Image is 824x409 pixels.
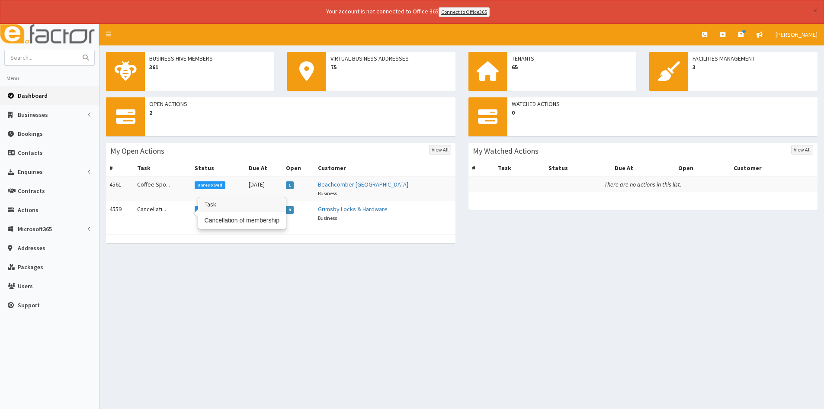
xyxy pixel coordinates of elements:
h3: My Open Actions [110,147,164,155]
span: Contacts [18,149,43,157]
span: Watched Actions [512,100,814,108]
span: Dashboard [18,92,48,100]
th: Task [134,160,191,176]
span: 3 [693,63,813,71]
button: × [813,6,818,15]
span: 0 [512,108,814,117]
td: Coffee Spo... [134,176,191,201]
td: Cancellati... [134,201,191,225]
span: Microsoft365 [18,225,52,233]
span: Businesses [18,111,48,119]
span: 75 [330,63,451,71]
a: Connect to Office365 [439,7,490,17]
td: [DATE] [245,176,282,201]
span: Packages [18,263,43,271]
small: Business [318,190,337,196]
th: Due At [611,160,675,176]
th: Customer [730,160,818,176]
span: Bookings [18,130,43,138]
a: View All [429,145,451,155]
h3: My Watched Actions [473,147,539,155]
small: Business [318,215,337,221]
span: Actions [18,206,38,214]
span: Contracts [18,187,45,195]
span: Unresolved [195,181,225,189]
input: Search... [5,50,77,65]
th: Open [675,160,730,176]
th: Status [191,160,245,176]
span: 3 [286,206,294,214]
a: [PERSON_NAME] [769,24,824,45]
span: Open Actions [149,100,451,108]
div: Cancellation of membership [199,212,286,229]
td: 4561 [106,176,134,201]
span: Support [18,301,40,309]
a: View All [791,145,813,155]
span: Addresses [18,244,45,252]
a: Grimsby Locks & Hardware [318,205,388,213]
th: Due At [245,160,282,176]
th: Status [545,160,611,176]
th: Customer [314,160,455,176]
th: Open [282,160,314,176]
span: Enquiries [18,168,43,176]
a: Beachcomber [GEOGRAPHIC_DATA] [318,180,408,188]
span: Facilities Management [693,54,813,63]
span: 65 [512,63,632,71]
span: Users [18,282,33,290]
span: Virtual Business Addresses [330,54,451,63]
i: There are no actions in this list. [604,180,681,188]
span: 361 [149,63,270,71]
th: Task [494,160,545,176]
h3: Task [199,198,286,212]
span: 2 [149,108,451,117]
span: Tenants [512,54,632,63]
span: [PERSON_NAME] [776,31,818,39]
div: Your account is not connected to Office 365 [155,7,661,17]
span: 1 [286,181,294,189]
span: Business Hive Members [149,54,270,63]
th: # [468,160,494,176]
th: # [106,160,134,176]
td: 4559 [106,201,134,225]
